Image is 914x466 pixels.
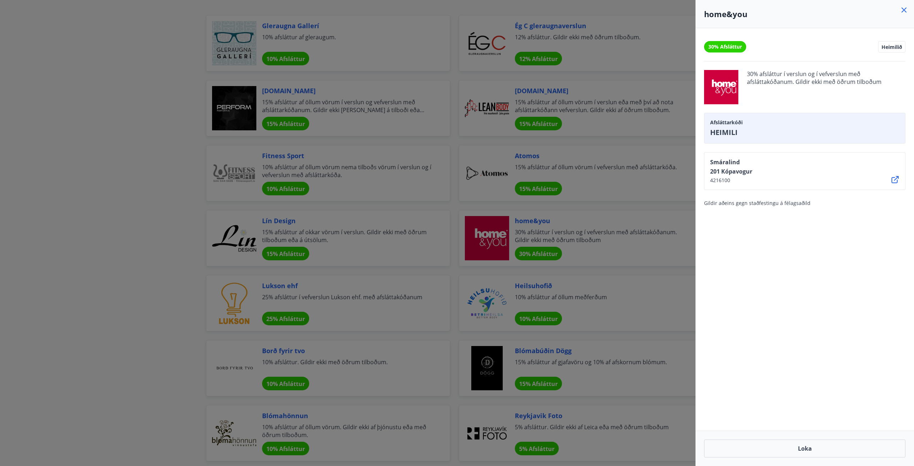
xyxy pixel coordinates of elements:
[710,167,752,175] span: 201 Kópavogur
[704,200,810,206] span: Gildir aðeins gegn staðfestingu á félagsaðild
[710,177,752,184] span: 4216100
[710,119,899,126] span: Afsláttarkóði
[710,158,752,166] span: Smáralind
[710,127,899,137] span: HEIMILI
[747,70,905,104] span: 30% afsláttur í verslun og í vefverslun með afsláttakóðanum. Gildir ekki með öðrum tilboðum
[704,440,905,457] button: Loka
[708,43,742,50] span: 30% Afsláttur
[704,9,905,19] h4: home&you
[882,44,902,50] span: Heimilið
